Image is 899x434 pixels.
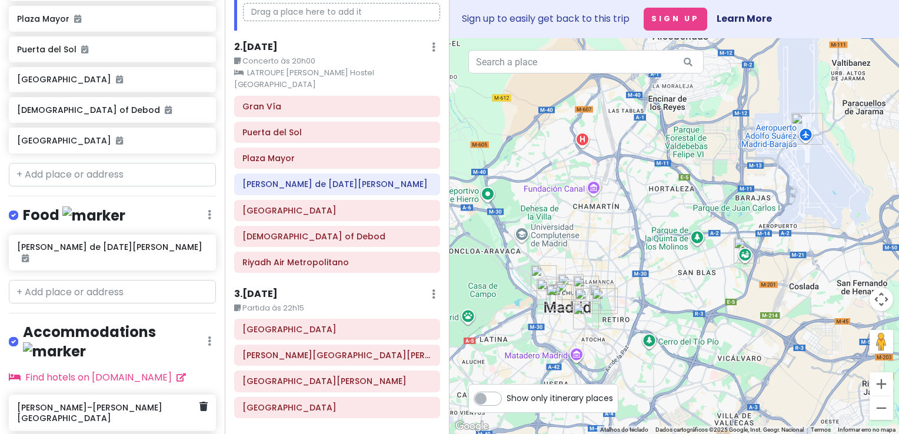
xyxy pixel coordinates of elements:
[573,276,599,302] div: Plaza de Cibeles
[23,342,86,360] img: marker
[9,370,186,384] a: Find hotels on [DOMAIN_NAME]
[242,257,432,268] h6: Riyadh Air Metropolitano
[116,75,123,84] i: Added to itinerary
[242,153,432,163] h6: Plaza Mayor
[575,288,601,314] div: Museo Nacional del Prado
[870,396,893,420] button: Diminuir o zoom
[507,392,613,405] span: Show only itinerary places
[165,106,172,114] i: Added to itinerary
[555,281,581,307] div: Puerta del Sol
[573,303,599,329] div: LATROUPE Prado Hostel Madrid
[116,136,123,145] i: Added to itinerary
[531,265,557,291] div: Temple of Debod
[234,55,440,67] small: Concerto às 20h00
[242,402,432,413] h6: Plaza de Cibeles
[17,74,207,85] h6: [GEOGRAPHIC_DATA]
[590,285,615,311] div: El Retiro Park
[717,12,772,25] a: Learn More
[243,3,440,21] p: Drag a place here to add it
[22,254,29,262] i: Added to itinerary
[734,238,760,263] div: Riyadh Air Metropolitano
[242,205,432,216] h6: Royal Palace of Madrid
[62,206,125,225] img: marker
[9,280,216,303] input: + Add place or address
[23,206,125,225] h4: Food
[17,105,207,115] h6: [DEMOGRAPHIC_DATA] of Debod
[468,50,704,74] input: Search a place
[655,426,804,433] span: Dados cartográficos ©2025 Google, Inst. Geogr. Nacional
[242,350,432,360] h6: Palacio de Cristal
[644,8,707,31] button: Sign Up
[550,284,575,310] div: Plaza Mayor
[242,376,432,386] h6: Museo Nacional del Prado
[452,419,491,434] a: Abrir esta área no Google Maps (abre uma nova janela)
[234,302,440,314] small: Partida às 22h15
[870,288,893,311] button: Controles da câmera no mapa
[791,113,823,145] div: Adolfo Suárez Madrid–Barajas Airport
[242,101,432,112] h6: Gran Vía
[17,402,199,423] h6: [PERSON_NAME]–[PERSON_NAME][GEOGRAPHIC_DATA]
[546,285,572,311] div: Mercado de San Miguel
[234,41,278,54] h6: 2 . [DATE]
[811,426,831,433] a: Termos (abre em uma nova guia)
[242,231,432,242] h6: Temple of Debod
[234,67,440,91] small: LATROUPE [PERSON_NAME] Hostel [GEOGRAPHIC_DATA]
[234,288,278,301] h6: 3 . [DATE]
[600,426,648,434] button: Atalhos do teclado
[870,372,893,396] button: Aumentar o zoom
[838,426,895,433] a: Informar erro no mapa
[9,163,216,186] input: + Add place or address
[17,44,207,55] h6: Puerta del Sol
[242,127,432,138] h6: Puerta del Sol
[74,15,81,23] i: Added to itinerary
[870,330,893,353] button: Arraste o Pegman até o mapa para abrir o Street View
[17,135,207,146] h6: [GEOGRAPHIC_DATA]
[242,179,432,189] h6: Mercado de San Miguel
[81,45,88,54] i: Added to itinerary
[17,242,207,263] h6: [PERSON_NAME] de [DATE][PERSON_NAME]
[537,279,562,305] div: Royal Palace of Madrid
[17,14,207,24] h6: Plaza Mayor
[199,399,208,415] a: Delete place
[452,419,491,434] img: Google
[558,274,584,300] div: Gran Vía
[23,323,208,360] h4: Accommodations
[242,324,432,335] h6: El Retiro Park
[592,288,618,314] div: Palacio de Cristal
